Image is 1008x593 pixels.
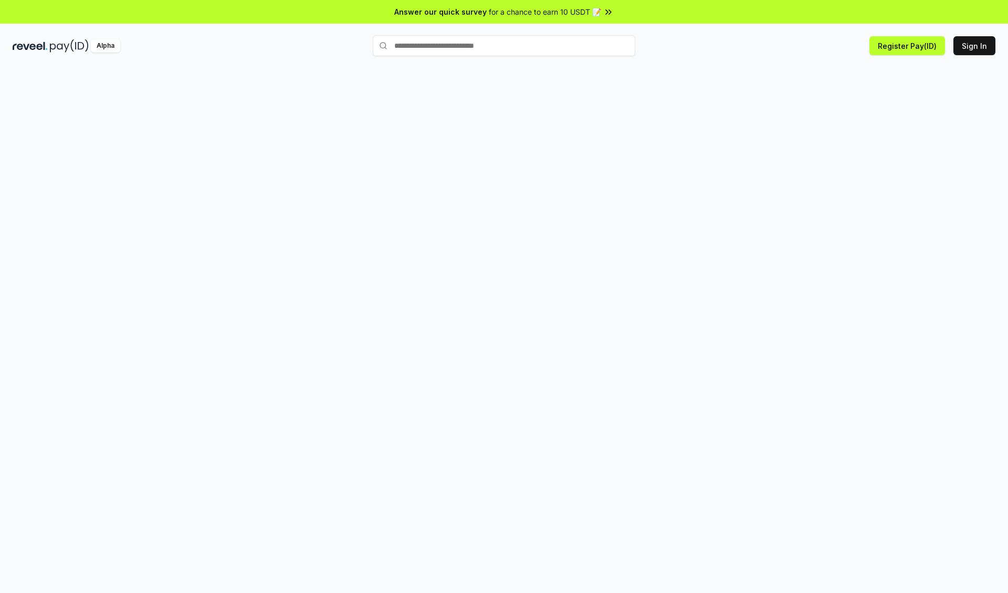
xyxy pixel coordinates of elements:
span: for a chance to earn 10 USDT 📝 [489,6,601,17]
button: Sign In [953,36,995,55]
img: reveel_dark [13,39,48,53]
img: pay_id [50,39,89,53]
button: Register Pay(ID) [869,36,945,55]
span: Answer our quick survey [394,6,487,17]
div: Alpha [91,39,120,53]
